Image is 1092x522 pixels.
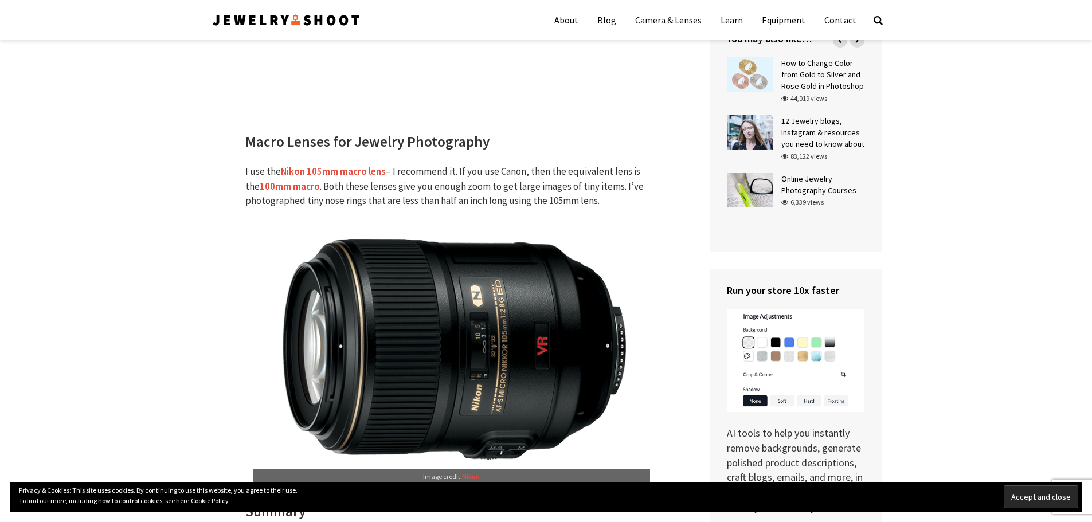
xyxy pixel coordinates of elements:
[727,283,864,297] h4: Run your store 10x faster
[781,93,827,104] div: 44,019 views
[727,309,864,514] p: AI tools to help you instantly remove backgrounds, generate polished product descriptions, craft ...
[589,6,625,34] a: Blog
[816,6,865,34] a: Contact
[281,165,386,178] a: Nikon 105mm macro lens
[462,472,480,481] a: Nikon
[781,116,864,149] a: 12 Jewelry blogs, Instagram & resources you need to know about
[253,469,650,485] figcaption: Image credit:
[627,6,710,34] a: Camera & Lenses
[211,11,361,29] img: Jewelry Photographer Bay Area - San Francisco | Nationwide via Mail
[781,197,824,207] div: 6,339 views
[245,164,658,209] p: I use the – I recommend it. If you use Canon, then the equivalent lens is the . Both these lenses...
[260,180,320,193] a: 100mm macro
[1004,485,1078,508] input: Accept and close
[245,502,306,520] strong: Summary
[245,132,490,151] strong: Macro Lenses for Jewelry Photography
[191,496,229,505] a: Cookie Policy
[712,6,752,34] a: Learn
[253,222,650,469] img: Macro lens for jewelry photography
[781,151,827,161] div: 83,122 views
[781,58,864,91] a: How to Change Color from Gold to Silver and Rose Gold in Photoshop
[781,173,856,195] a: Online Jewelry Photography Courses
[546,6,587,34] a: About
[10,482,1082,512] div: Privacy & Cookies: This site uses cookies. By continuing to use this website, you agree to their ...
[753,6,814,34] a: Equipment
